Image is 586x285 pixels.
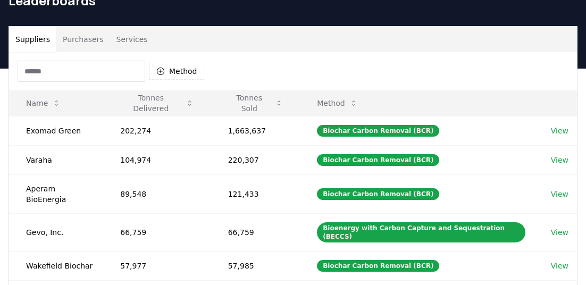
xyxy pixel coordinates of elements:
[551,155,568,165] a: View
[149,63,204,80] button: Method
[103,145,211,174] td: 104,974
[211,213,300,251] td: 66,759
[103,116,211,145] td: 202,274
[317,125,439,137] div: Biochar Carbon Removal (BCR)
[317,188,439,200] div: Biochar Carbon Removal (BCR)
[308,93,366,114] button: Method
[9,145,103,174] td: Varaha
[317,260,439,272] div: Biochar Carbon Removal (BCR)
[211,116,300,145] td: 1,663,637
[551,189,568,199] a: View
[112,93,202,114] button: Tonnes Delivered
[56,27,110,52] button: Purchasers
[9,174,103,213] td: Aperam BioEnergia
[9,213,103,251] td: Gevo, Inc.
[103,251,211,280] td: 57,977
[103,174,211,213] td: 89,548
[551,261,568,271] a: View
[9,116,103,145] td: Exomad Green
[211,174,300,213] td: 121,433
[211,145,300,174] td: 220,307
[110,27,154,52] button: Services
[317,154,439,166] div: Biochar Carbon Removal (BCR)
[317,222,525,242] div: Bioenergy with Carbon Capture and Sequestration (BECCS)
[551,125,568,136] a: View
[211,251,300,280] td: 57,985
[9,27,56,52] button: Suppliers
[18,93,69,114] button: Name
[220,93,292,114] button: Tonnes Sold
[103,213,211,251] td: 66,759
[551,227,568,238] a: View
[9,251,103,280] td: Wakefield Biochar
